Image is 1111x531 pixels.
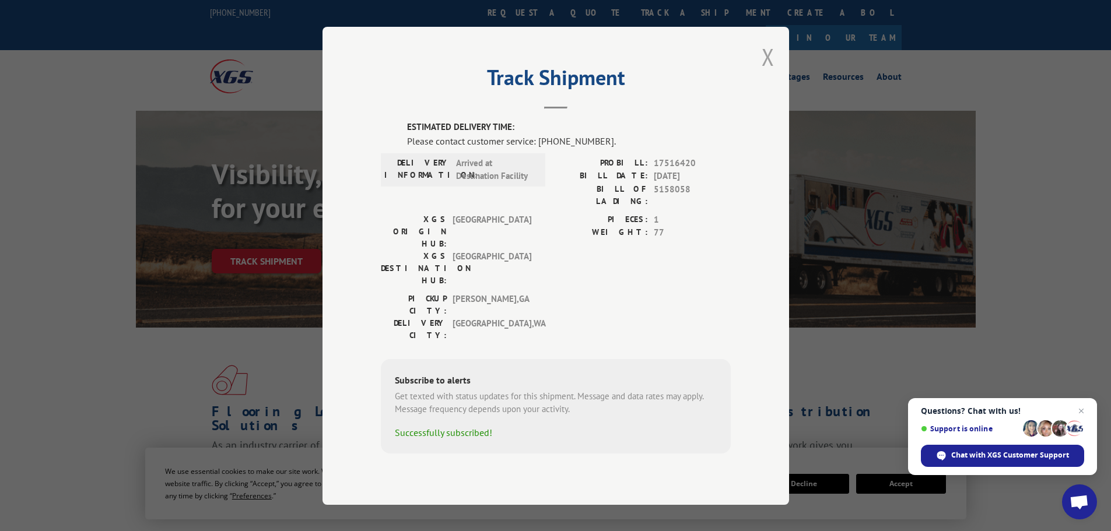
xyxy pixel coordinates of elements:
div: Successfully subscribed! [395,425,717,439]
span: 1 [654,213,731,226]
span: Support is online [921,424,1019,433]
span: [PERSON_NAME] , GA [453,292,531,317]
div: Chat with XGS Customer Support [921,445,1084,467]
label: DELIVERY CITY: [381,317,447,341]
label: WEIGHT: [556,226,648,240]
label: BILL DATE: [556,170,648,183]
span: [DATE] [654,170,731,183]
span: 5158058 [654,182,731,207]
label: PROBILL: [556,156,648,170]
span: 77 [654,226,731,240]
span: Arrived at Destination Facility [456,156,535,182]
span: 17516420 [654,156,731,170]
label: PIECES: [556,213,648,226]
label: ESTIMATED DELIVERY TIME: [407,121,731,134]
span: Close chat [1074,404,1088,418]
label: BILL OF LADING: [556,182,648,207]
label: DELIVERY INFORMATION: [384,156,450,182]
label: XGS ORIGIN HUB: [381,213,447,249]
span: [GEOGRAPHIC_DATA] [453,249,531,286]
div: Get texted with status updates for this shipment. Message and data rates may apply. Message frequ... [395,389,717,416]
span: Questions? Chat with us! [921,406,1084,416]
div: Subscribe to alerts [395,372,717,389]
span: [GEOGRAPHIC_DATA] [453,213,531,249]
label: PICKUP CITY: [381,292,447,317]
h2: Track Shipment [381,69,731,92]
button: Close modal [762,41,774,72]
span: [GEOGRAPHIC_DATA] , WA [453,317,531,341]
div: Please contact customer service: [PHONE_NUMBER]. [407,133,731,147]
label: XGS DESTINATION HUB: [381,249,447,286]
span: Chat with XGS Customer Support [951,450,1069,460]
div: Open chat [1062,484,1097,519]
